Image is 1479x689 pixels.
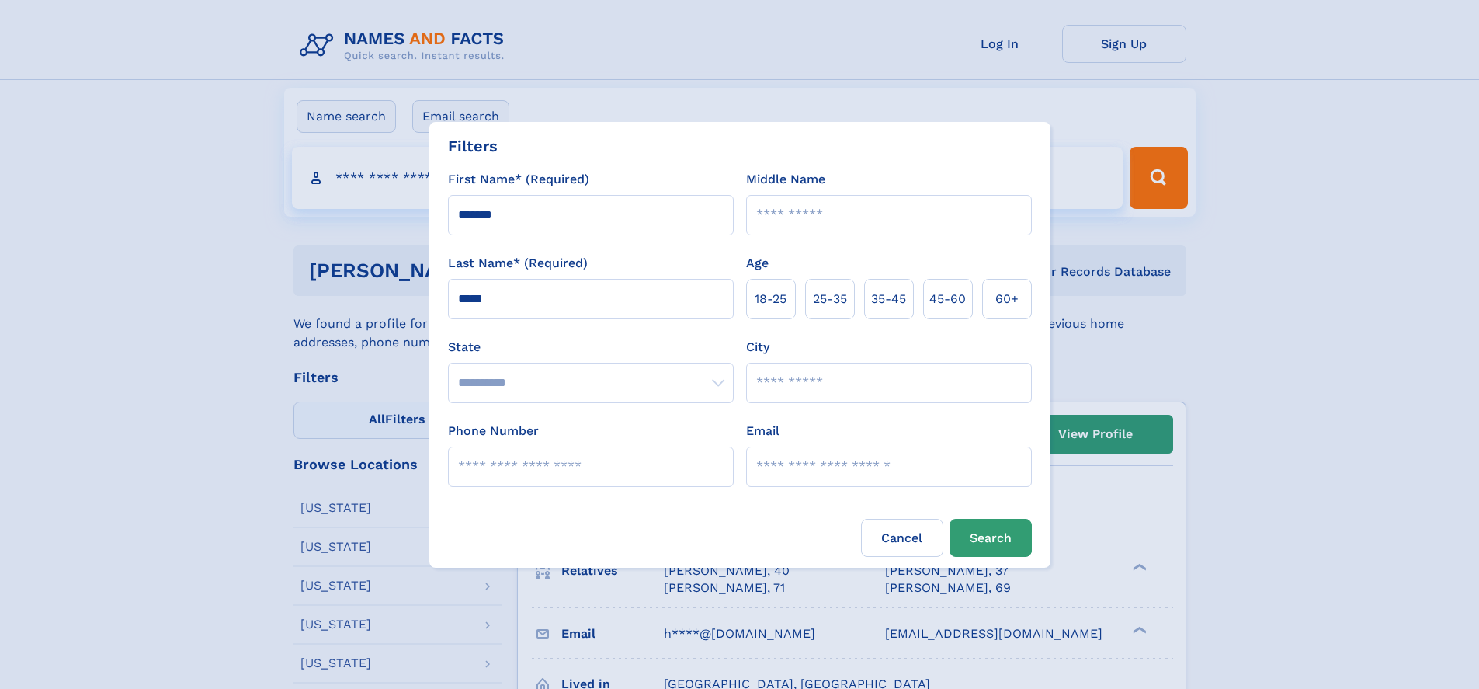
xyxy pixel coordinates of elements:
button: Search [950,519,1032,557]
span: 35‑45 [871,290,906,308]
label: Email [746,422,779,440]
div: Filters [448,134,498,158]
label: State [448,338,734,357]
span: 60+ [995,290,1019,308]
label: Age [746,254,769,273]
label: Phone Number [448,422,539,440]
span: 45‑60 [929,290,966,308]
label: Middle Name [746,170,825,189]
label: Cancel [861,519,943,557]
span: 25‑35 [813,290,847,308]
label: City [746,338,769,357]
label: First Name* (Required) [448,170,589,189]
label: Last Name* (Required) [448,254,588,273]
span: 18‑25 [755,290,786,308]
